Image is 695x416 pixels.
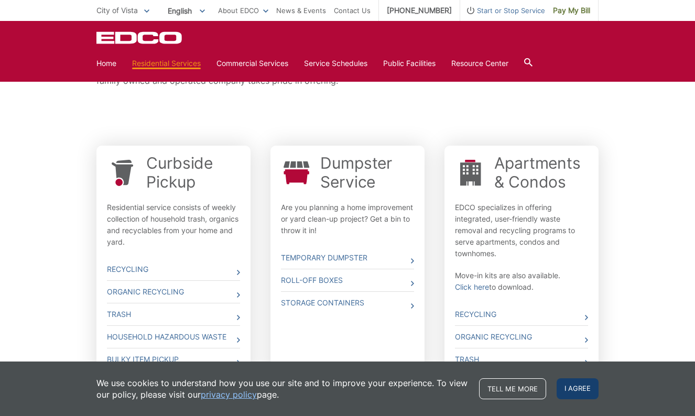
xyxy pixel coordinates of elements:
[96,6,138,15] span: City of Vista
[455,270,588,293] p: Move-in kits are also available. to download.
[146,154,240,191] a: Curbside Pickup
[334,5,371,16] a: Contact Us
[281,269,414,291] a: Roll-Off Boxes
[107,303,240,325] a: Trash
[132,58,201,69] a: Residential Services
[96,377,469,400] p: We use cookies to understand how you use our site and to improve your experience. To view our pol...
[455,281,489,293] a: Click here
[107,202,240,248] p: Residential service consists of weekly collection of household trash, organics and recyclables fr...
[479,378,546,399] a: Tell me more
[320,154,414,191] a: Dumpster Service
[494,154,588,191] a: Apartments & Condos
[107,281,240,303] a: Organic Recycling
[281,247,414,269] a: Temporary Dumpster
[276,5,326,16] a: News & Events
[218,5,268,16] a: About EDCO
[304,58,367,69] a: Service Schedules
[96,58,116,69] a: Home
[557,378,599,399] span: I agree
[455,348,588,370] a: Trash
[383,58,436,69] a: Public Facilities
[160,2,213,19] span: English
[455,202,588,259] p: EDCO specializes in offering integrated, user-friendly waste removal and recycling programs to se...
[451,58,508,69] a: Resource Center
[107,258,240,280] a: Recycling
[216,58,288,69] a: Commercial Services
[455,326,588,348] a: Organic Recycling
[455,303,588,325] a: Recycling
[107,348,240,370] a: Bulky Item Pickup
[96,31,183,44] a: EDCD logo. Return to the homepage.
[281,202,414,236] p: Are you planning a home improvement or yard clean-up project? Get a bin to throw it in!
[107,326,240,348] a: Household Hazardous Waste
[553,5,590,16] span: Pay My Bill
[281,292,414,314] a: Storage Containers
[201,389,257,400] a: privacy policy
